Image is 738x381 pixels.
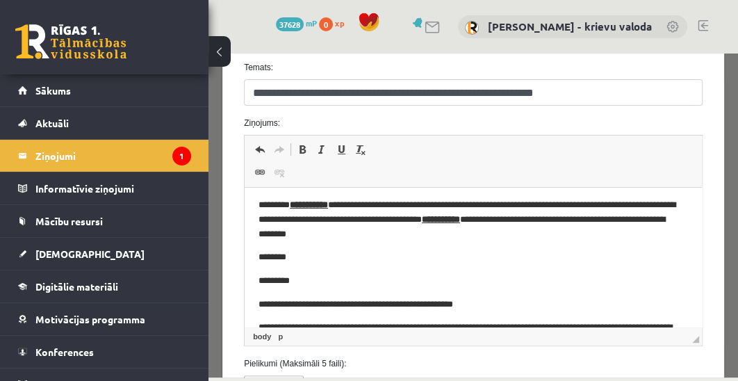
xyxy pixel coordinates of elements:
[319,17,351,29] a: 0 xp
[465,21,479,35] img: Ludmila Ziediņa - krievu valoda
[61,110,81,128] a: Убрать ссылку
[142,87,162,105] a: Убрать форматирование
[35,117,69,129] span: Aktuāli
[42,277,65,289] a: Элемент body
[35,313,145,325] span: Motivācijas programma
[276,17,317,29] a: 37628 mP
[18,238,191,270] a: [DEMOGRAPHIC_DATA]
[35,280,118,293] span: Digitālie materiāli
[35,248,145,260] span: [DEMOGRAPHIC_DATA]
[18,270,191,302] a: Digitālie materiāli
[42,87,61,105] a: Отменить (Ctrl+Z)
[18,140,191,172] a: Ziņojumi1
[35,215,103,227] span: Mācību resursi
[84,87,104,105] a: Полужирный (Ctrl+B)
[123,87,142,105] a: Подчеркнутый (Ctrl+U)
[18,172,191,204] a: Informatīvie ziņojumi
[18,303,191,335] a: Motivācijas programma
[61,87,81,105] a: Повторить (Ctrl+Y)
[18,205,191,237] a: Mācību resursi
[18,336,191,368] a: Konferences
[36,134,493,273] iframe: Визуальный текстовый редактор, wiswyg-editor-47433864211300-1759946603-342
[15,24,126,59] a: Rīgas 1. Tālmācības vidusskola
[25,304,505,316] label: Pielikumi (Maksimāli 5 faili):
[25,63,505,76] label: Ziņojums:
[488,19,652,33] a: [PERSON_NAME] - krievu valoda
[484,282,491,289] span: Перетащите для изменения размера
[35,140,191,172] legend: Ziņojumi
[25,8,505,20] label: Temats:
[18,107,191,139] a: Aktuāli
[104,87,123,105] a: Курсив (Ctrl+I)
[276,17,304,31] span: 37628
[319,17,333,31] span: 0
[42,110,61,128] a: Вставить/Редактировать ссылку (Ctrl+K)
[35,84,71,97] span: Sākums
[67,277,77,289] a: Элемент p
[35,346,94,358] span: Konferences
[35,172,191,204] legend: Informatīvie ziņojumi
[306,17,317,29] span: mP
[18,74,191,106] a: Sākums
[335,17,344,29] span: xp
[172,147,191,165] i: 1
